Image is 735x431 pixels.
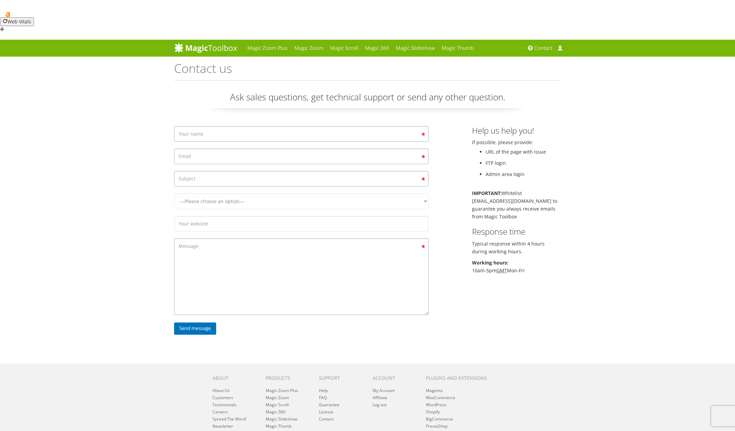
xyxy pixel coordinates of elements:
p: Typical response within 4 hours during working hours. [472,240,561,255]
a: Magic 360 [266,409,285,415]
a: Magento [426,388,443,393]
a: FAQ [319,395,327,400]
p: Ask sales questions, get technical support or send any other question. [174,91,561,108]
a: Magic 360 [362,40,393,57]
p: 10am-5pm Mon-Fri [472,259,561,274]
img: MagicToolbox.com - Image tools for your website [174,43,237,53]
a: About Us [212,388,230,393]
a: Customers [212,395,233,400]
a: PrestaShop [426,423,448,429]
a: Magic Thumb [438,40,477,57]
a: Magic Slideshow [392,40,438,57]
a: Spread The Word! [212,416,246,422]
a: Testimonials [212,402,237,408]
span: Web Vitals [7,18,31,25]
h6: Support [319,375,362,380]
h3: Response time [472,227,561,236]
h1: Contact us [174,62,561,81]
a: WooCommerce [426,395,455,400]
a: License [319,409,333,415]
h6: Account [373,375,416,380]
a: Guarantee [319,402,339,408]
a: Affiliate [373,395,387,400]
a: Contact [526,40,556,57]
a: Contact [319,416,334,422]
a: Help [319,388,328,393]
h6: About [212,375,256,380]
a: Magic Zoom Plus [244,40,291,57]
input: Your name [174,126,429,142]
a: Magic Zoom Plus [266,388,298,393]
a: Shopify [426,409,440,415]
form: Contact form [174,126,429,338]
a: Magic Scroll [266,402,289,408]
acronym: Greenwich Mean Time [496,267,507,274]
a: Magic Zoom [266,395,289,400]
a: Magic Thumb [266,423,291,429]
a: My Account [373,388,395,393]
b: IMPORTANT: [472,190,502,196]
a: Magic Scroll [327,40,362,57]
div: If possible, please provide: [467,126,566,278]
input: Send message [174,322,216,335]
a: BigCommerce [426,416,453,422]
a: Newsletter [212,423,233,429]
h3: Help us help you! [472,126,561,135]
h6: Plugins and extensions [426,375,496,380]
input: Subject [174,171,429,187]
a: Careers [212,409,228,415]
a: Magic Zoom [291,40,326,57]
span: Contact [534,45,552,52]
li: Admin area login [486,170,561,178]
li: URL of the page with issue [486,148,561,156]
a: Magic Slideshow [266,416,297,422]
a: WordPress [426,402,447,408]
h6: Products [266,375,309,380]
b: Working hours: [472,259,508,266]
a: Log out [373,402,387,408]
p: Whitelist [EMAIL_ADDRESS][DOMAIN_NAME] to guarantee you always receive emails from Magic Toolbox [472,189,561,220]
input: Your website [174,216,429,232]
input: Email [174,149,429,164]
li: FTP login [486,159,561,167]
